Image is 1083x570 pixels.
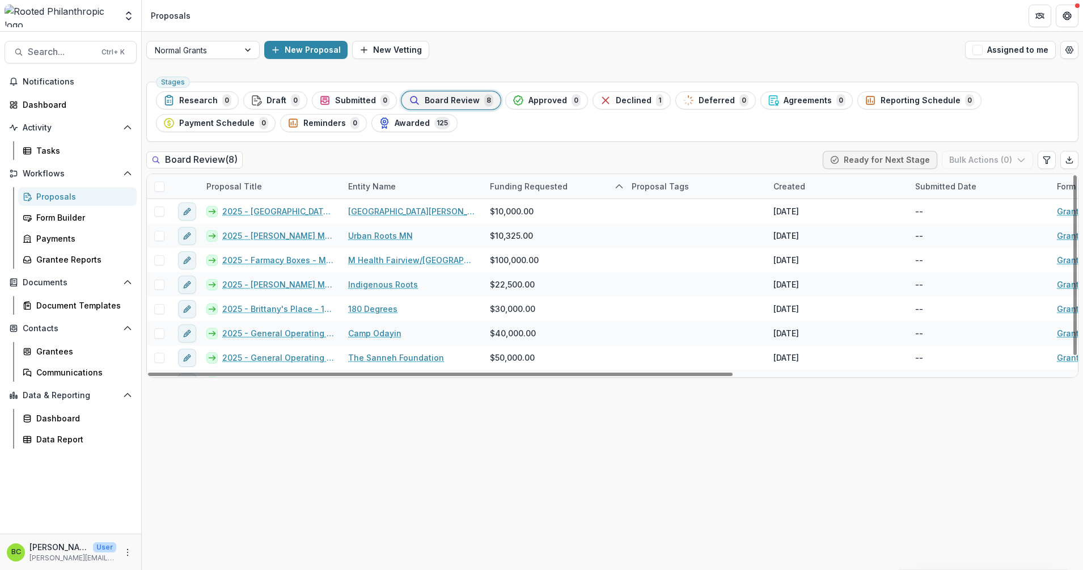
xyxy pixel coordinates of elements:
[259,117,268,129] span: 0
[178,324,196,343] button: edit
[178,300,196,318] button: edit
[348,230,413,242] a: Urban Roots MN
[178,202,196,221] button: edit
[773,205,799,217] div: [DATE]
[18,430,137,449] a: Data Report
[505,91,588,109] button: Approved0
[291,94,300,107] span: 0
[490,352,535,364] span: $50,000.00
[341,180,403,192] div: Entity Name
[401,91,501,109] button: Board Review8
[23,169,119,179] span: Workflows
[5,95,137,114] a: Dashboard
[484,94,493,107] span: 8
[23,77,132,87] span: Notifications
[915,352,923,364] div: --
[243,91,307,109] button: Draft0
[483,174,625,199] div: Funding Requested
[335,96,376,105] span: Submitted
[341,174,483,199] div: Entity Name
[5,73,137,91] button: Notifications
[222,278,335,290] a: 2025 - [PERSON_NAME] Market - Indigenous Roots
[222,303,335,315] a: 2025 - Brittany's Place - 180 Degrees
[348,303,397,315] a: 180 Degrees
[200,174,341,199] div: Proposal Title
[915,327,923,339] div: --
[490,327,536,339] span: $40,000.00
[222,327,335,339] a: 2025 - General Operating Support
[380,94,390,107] span: 0
[36,191,128,202] div: Proposals
[767,174,908,199] div: Created
[11,548,21,556] div: Betsy Currie
[5,386,137,404] button: Open Data & Reporting
[773,327,799,339] div: [DATE]
[18,229,137,248] a: Payments
[36,233,128,244] div: Payments
[773,376,799,388] div: [DATE]
[483,180,574,192] div: Funding Requested
[823,151,937,169] button: Ready for Next Stage
[625,180,696,192] div: Proposal Tags
[615,182,624,191] svg: sorted ascending
[23,324,119,333] span: Contacts
[915,254,923,266] div: --
[280,114,367,132] button: Reminders0
[18,141,137,160] a: Tasks
[881,96,961,105] span: Reporting Schedule
[915,376,923,388] div: --
[490,254,539,266] span: $100,000.00
[18,187,137,206] a: Proposals
[352,41,429,59] button: New Vetting
[350,117,359,129] span: 0
[18,250,137,269] a: Grantee Reports
[266,96,286,105] span: Draft
[857,91,982,109] button: Reporting Schedule0
[18,342,137,361] a: Grantees
[5,5,116,27] img: Rooted Philanthropic logo
[36,412,128,424] div: Dashboard
[5,41,137,64] button: Search...
[965,94,974,107] span: 0
[36,145,128,157] div: Tasks
[593,91,671,109] button: Declined1
[18,296,137,315] a: Document Templates
[739,94,748,107] span: 0
[222,352,335,364] a: 2025 - General Operating Support - The Sanneh Foundation
[28,47,95,57] span: Search...
[121,546,134,559] button: More
[312,91,397,109] button: Submitted0
[5,319,137,337] button: Open Contacts
[36,433,128,445] div: Data Report
[29,553,116,563] p: [PERSON_NAME][EMAIL_ADDRESS][DOMAIN_NAME]
[773,352,799,364] div: [DATE]
[178,227,196,245] button: edit
[179,119,255,128] span: Payment Schedule
[1060,151,1078,169] button: Export table data
[773,303,799,315] div: [DATE]
[36,299,128,311] div: Document Templates
[1056,5,1078,27] button: Get Help
[915,230,923,242] div: --
[5,119,137,137] button: Open Activity
[348,352,444,364] a: The Sanneh Foundation
[23,278,119,288] span: Documents
[200,180,269,192] div: Proposal Title
[908,174,1050,199] div: Submitted Date
[222,254,335,266] a: 2025 - Farmacy Boxes - M Health Fairview/U of MN Foundation
[18,363,137,382] a: Communications
[371,114,458,132] button: Awarded125
[264,41,348,59] button: New Proposal
[425,96,480,105] span: Board Review
[36,212,128,223] div: Form Builder
[156,91,239,109] button: Research0
[1038,151,1056,169] button: Edit table settings
[178,276,196,294] button: edit
[773,230,799,242] div: [DATE]
[908,180,983,192] div: Submitted Date
[348,327,401,339] a: Camp Odayin
[222,230,335,242] a: 2025 - [PERSON_NAME] Market - Urban Roots
[5,273,137,292] button: Open Documents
